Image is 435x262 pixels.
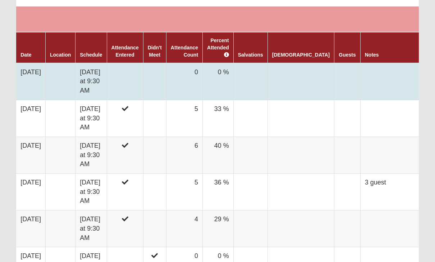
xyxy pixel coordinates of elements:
td: 5 [166,100,202,137]
td: [DATE] [16,174,45,210]
td: 0 [166,63,202,100]
td: 40 % [203,137,234,173]
td: 5 [166,174,202,210]
th: Salvations [233,32,267,63]
a: Attendance Count [171,45,198,58]
td: [DATE] at 9:30 AM [75,174,107,210]
a: Attendance Entered [111,45,139,58]
td: 36 % [203,174,234,210]
th: Guests [334,32,360,63]
td: [DATE] [16,210,45,247]
a: Location [50,52,71,58]
td: [DATE] at 9:30 AM [75,137,107,173]
a: Schedule [80,52,102,58]
td: 6 [166,137,202,173]
td: [DATE] at 9:30 AM [75,100,107,137]
a: Date [20,52,31,58]
td: [DATE] at 9:30 AM [75,210,107,247]
td: 29 % [203,210,234,247]
td: [DATE] [16,100,45,137]
a: Percent Attended [207,37,229,58]
td: 33 % [203,100,234,137]
a: Notes [365,52,379,58]
a: Didn't Meet [148,45,162,58]
td: 0 % [203,63,234,100]
td: [DATE] [16,63,45,100]
td: 4 [166,210,202,247]
td: [DATE] at 9:30 AM [75,63,107,100]
td: 3 guest [360,174,427,210]
th: [DEMOGRAPHIC_DATA] [267,32,334,63]
td: [DATE] [16,137,45,173]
